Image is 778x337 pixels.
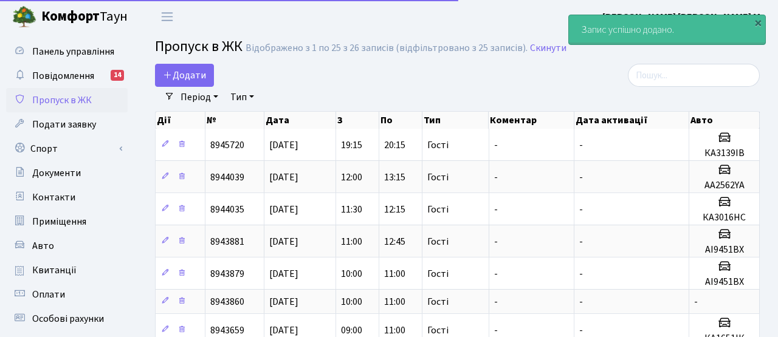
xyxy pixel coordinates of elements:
[489,112,574,129] th: Коментар
[427,325,449,335] span: Гості
[32,94,92,107] span: Пропуск в ЖК
[163,69,206,82] span: Додати
[41,7,100,26] b: Комфорт
[494,324,498,337] span: -
[32,166,81,180] span: Документи
[336,112,379,129] th: З
[32,191,75,204] span: Контакти
[6,209,128,234] a: Приміщення
[694,276,754,288] h5: АІ9451ВХ
[6,258,128,282] a: Квитанції
[41,7,128,27] span: Таун
[6,185,128,209] a: Контакти
[341,295,362,308] span: 10:00
[427,140,449,150] span: Гості
[494,235,498,248] span: -
[269,203,298,216] span: [DATE]
[341,203,362,216] span: 11:30
[694,295,698,308] span: -
[384,203,405,216] span: 12:15
[602,10,763,24] a: [PERSON_NAME] [PERSON_NAME] М.
[384,171,405,184] span: 13:15
[6,39,128,64] a: Панель управління
[494,267,498,281] span: -
[579,267,583,281] span: -
[246,43,528,54] div: Відображено з 1 по 25 з 26 записів (відфільтровано з 25 записів).
[384,138,405,152] span: 20:15
[156,112,205,129] th: Дії
[32,215,86,228] span: Приміщення
[269,324,298,337] span: [DATE]
[384,324,405,337] span: 11:00
[32,69,94,83] span: Повідомлення
[494,203,498,216] span: -
[384,267,405,281] span: 11:00
[210,235,244,248] span: 8943881
[210,203,244,216] span: 8944035
[32,312,104,325] span: Особові рахунки
[6,64,128,88] a: Повідомлення14
[6,88,128,112] a: Пропуск в ЖК
[341,171,362,184] span: 12:00
[210,295,244,308] span: 8943860
[210,138,244,152] span: 8945720
[32,264,77,277] span: Квитанції
[574,112,689,129] th: Дата активації
[264,112,337,129] th: Дата
[6,307,128,331] a: Особові рахунки
[341,267,362,281] span: 10:00
[152,7,182,27] button: Переключити навігацію
[269,235,298,248] span: [DATE]
[155,64,214,87] a: Додати
[205,112,264,129] th: №
[694,212,754,223] h5: КА3016НС
[628,64,760,87] input: Пошук...
[752,16,764,29] div: ×
[379,112,422,129] th: По
[32,118,96,131] span: Подати заявку
[155,36,243,57] span: Пропуск в ЖК
[341,235,362,248] span: 11:00
[111,70,124,81] div: 14
[176,87,223,107] a: Період
[269,138,298,152] span: [DATE]
[210,324,244,337] span: 8943659
[494,295,498,308] span: -
[32,45,114,58] span: Панель управління
[422,112,489,129] th: Тип
[32,239,54,253] span: Авто
[384,295,405,308] span: 11:00
[32,288,65,301] span: Оплати
[269,295,298,308] span: [DATE]
[694,180,754,191] h5: АА2562YА
[427,297,449,307] span: Гості
[6,137,128,161] a: Спорт
[689,112,760,129] th: Авто
[6,112,128,137] a: Подати заявку
[341,138,362,152] span: 19:15
[427,237,449,247] span: Гості
[427,269,449,279] span: Гості
[494,138,498,152] span: -
[384,235,405,248] span: 12:45
[579,295,583,308] span: -
[210,267,244,281] span: 8943879
[694,148,754,159] h5: КА3139ІВ
[569,15,765,44] div: Запис успішно додано.
[269,171,298,184] span: [DATE]
[494,171,498,184] span: -
[694,244,754,256] h5: АІ9451ВХ
[579,138,583,152] span: -
[6,234,128,258] a: Авто
[225,87,259,107] a: Тип
[579,235,583,248] span: -
[341,324,362,337] span: 09:00
[269,267,298,281] span: [DATE]
[6,282,128,307] a: Оплати
[12,5,36,29] img: logo.png
[530,43,566,54] a: Скинути
[427,205,449,214] span: Гості
[579,171,583,184] span: -
[579,324,583,337] span: -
